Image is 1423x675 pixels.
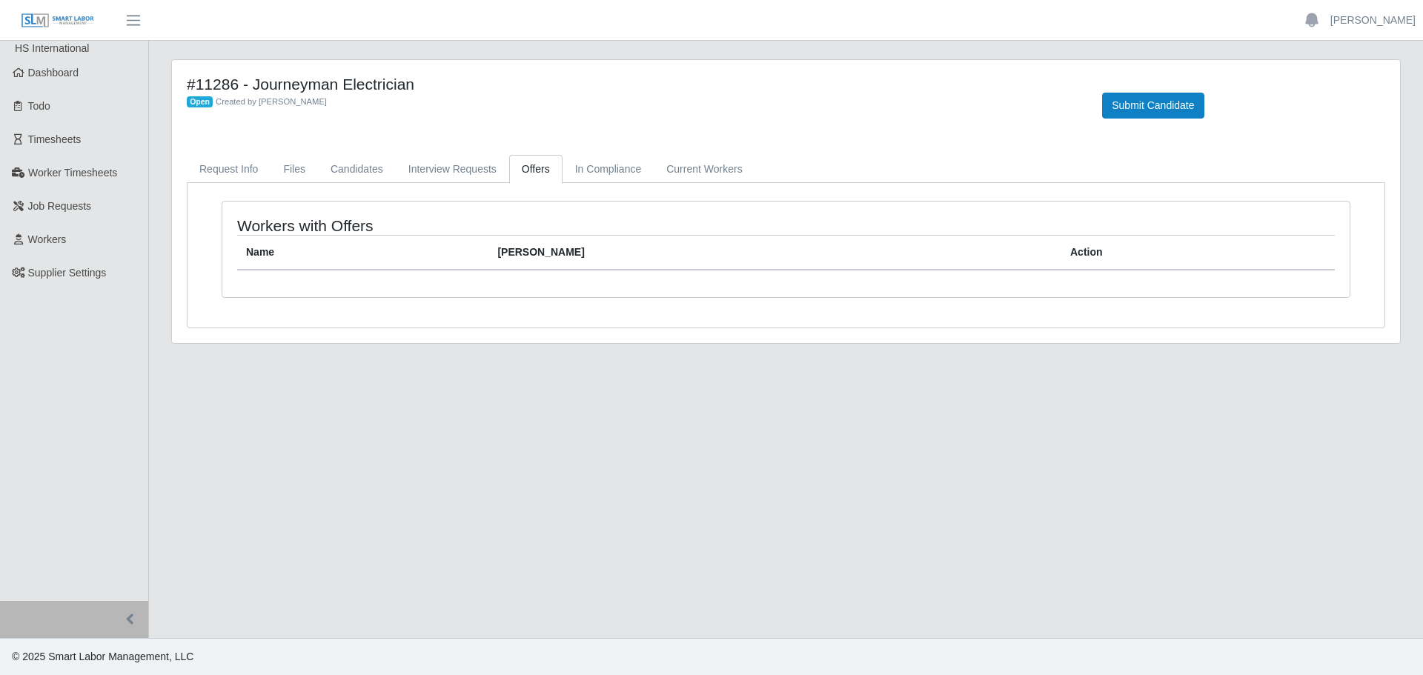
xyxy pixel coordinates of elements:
[187,96,213,108] span: Open
[654,155,754,184] a: Current Workers
[216,97,327,106] span: Created by [PERSON_NAME]
[28,267,107,279] span: Supplier Settings
[509,155,563,184] a: Offers
[1061,236,1335,270] th: Action
[28,233,67,245] span: Workers
[563,155,654,184] a: In Compliance
[21,13,95,29] img: SLM Logo
[12,651,193,662] span: © 2025 Smart Labor Management, LLC
[271,155,318,184] a: Files
[237,216,682,235] h4: Workers with Offers
[187,155,271,184] a: Request Info
[28,67,79,79] span: Dashboard
[488,236,1061,270] th: [PERSON_NAME]
[28,100,50,112] span: Todo
[1330,13,1416,28] a: [PERSON_NAME]
[187,75,1080,93] h4: #11286 - Journeyman Electrician
[396,155,509,184] a: Interview Requests
[28,200,92,212] span: Job Requests
[1102,93,1204,119] button: Submit Candidate
[318,155,396,184] a: Candidates
[237,236,488,270] th: Name
[28,167,117,179] span: Worker Timesheets
[15,42,89,54] span: HS International
[28,133,82,145] span: Timesheets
